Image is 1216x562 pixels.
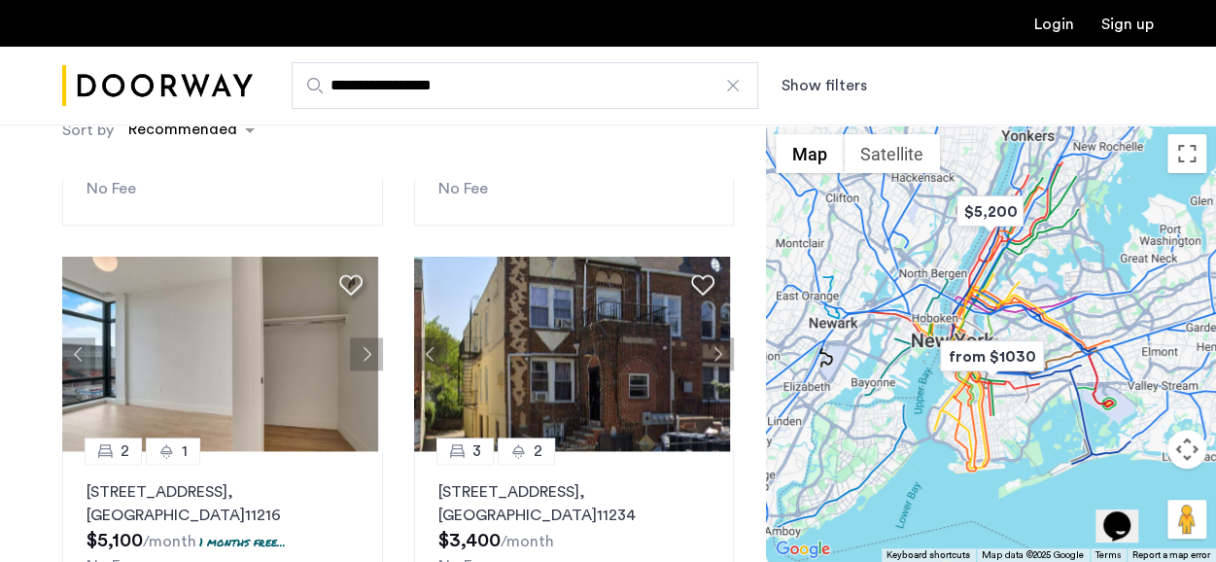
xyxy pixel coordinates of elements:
[350,337,383,370] button: Next apartment
[1095,548,1121,562] a: Terms (opens in new tab)
[886,548,970,562] button: Keyboard shortcuts
[534,439,542,463] span: 2
[438,181,488,196] span: No Fee
[62,50,253,123] img: logo
[771,537,835,562] img: Google
[87,181,136,196] span: No Fee
[292,62,758,109] input: Apartment Search
[199,534,286,550] p: 1 months free...
[932,334,1052,378] div: from $1030
[776,134,844,173] button: Show street map
[182,439,188,463] span: 1
[87,480,359,527] p: [STREET_ADDRESS] 11216
[414,337,447,370] button: Previous apartment
[143,534,196,549] sub: /month
[472,439,481,463] span: 3
[1101,17,1154,32] a: Registration
[782,74,867,97] button: Show or hide filters
[438,480,711,527] p: [STREET_ADDRESS] 11234
[119,113,264,148] ng-select: sort-apartment
[501,534,554,549] sub: /month
[1167,500,1206,539] button: Drag Pegman onto the map to open Street View
[701,337,734,370] button: Next apartment
[1167,430,1206,469] button: Map camera controls
[1167,134,1206,173] button: Toggle fullscreen view
[62,50,253,123] a: Cazamio Logo
[414,257,730,451] img: 2016_638484540295233130.jpeg
[62,257,378,451] img: 2016_638673975962267132.jpeg
[1132,548,1210,562] a: Report a map error
[844,134,940,173] button: Show satellite imagery
[1034,17,1074,32] a: Login
[982,550,1084,560] span: Map data ©2025 Google
[62,337,95,370] button: Previous apartment
[949,190,1031,233] div: $5,200
[62,119,114,142] label: Sort by
[438,531,501,550] span: $3,400
[87,531,143,550] span: $5,100
[771,537,835,562] a: Open this area in Google Maps (opens a new window)
[1095,484,1158,543] iframe: chat widget
[121,439,129,463] span: 2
